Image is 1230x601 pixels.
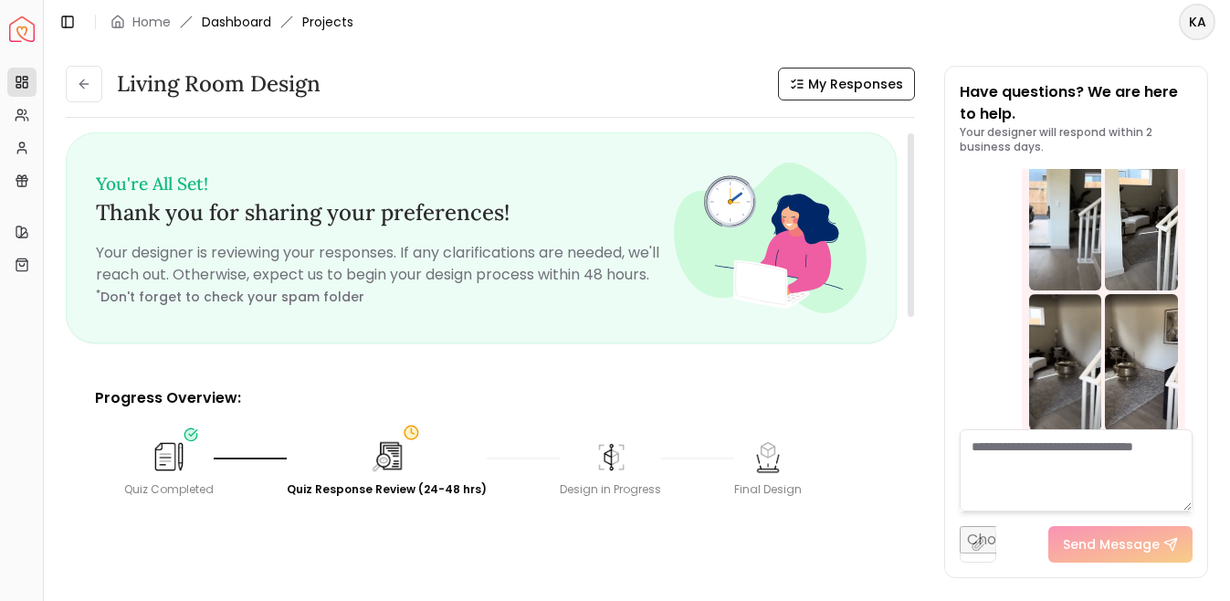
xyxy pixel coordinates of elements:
p: Your designer will respond within 2 business days. [960,125,1193,154]
img: Chat Image [1105,153,1178,290]
button: KA [1179,4,1215,40]
p: Have questions? We are here to help. [960,81,1193,125]
img: Quiz Response Review (24-48 hrs) [367,437,407,477]
div: Quiz Completed [124,482,214,497]
p: Progress Overview: [95,387,867,409]
img: Final Design [750,438,786,475]
nav: breadcrumb [110,13,353,31]
h3: Living Room design [117,69,321,99]
div: Quiz Response Review (24-48 hrs) [287,482,487,497]
small: You're All Set! [96,173,208,195]
a: Spacejoy [9,16,35,42]
small: Don't forget to check your spam folder [96,288,364,306]
span: Projects [302,13,353,31]
img: Spacejoy Logo [9,16,35,42]
span: My Responses [808,75,903,93]
button: My Responses [778,68,915,100]
img: Design in Progress [593,438,629,475]
p: Your designer is reviewing your responses. If any clarifications are needed, we'll reach out. Oth... [96,242,674,286]
a: Home [132,13,171,31]
img: Chat Image [1029,153,1102,290]
img: Chat Image [1105,294,1178,431]
img: Chat Image [1029,294,1102,431]
img: Fun quiz review - image [674,163,867,313]
h3: Thank you for sharing your preferences! [96,168,674,227]
div: Final Design [734,482,802,497]
a: Dashboard [202,13,271,31]
img: Quiz Completed [151,438,187,475]
span: KA [1181,5,1214,38]
div: Design in Progress [560,482,661,497]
